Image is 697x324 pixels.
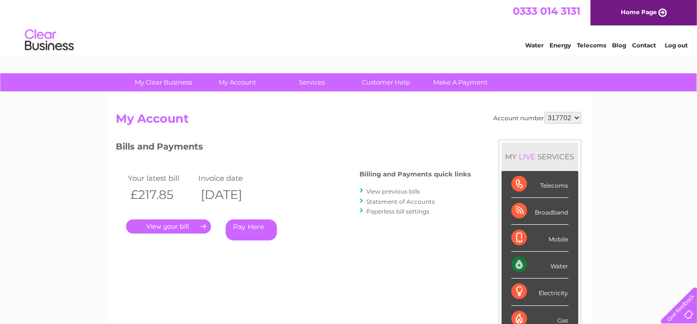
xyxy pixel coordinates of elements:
[494,112,581,124] div: Account number
[346,73,426,91] a: Customer Help
[126,185,196,205] th: £217.85
[513,5,580,17] a: 0333 014 3131
[517,152,538,161] div: LIVE
[612,42,626,49] a: Blog
[116,140,471,157] h3: Bills and Payments
[272,73,352,91] a: Services
[360,171,471,178] h4: Billing and Payments quick links
[549,42,571,49] a: Energy
[118,5,580,47] div: Clear Business is a trading name of Verastar Limited (registered in [GEOGRAPHIC_DATA] No. 3667643...
[24,25,74,55] img: logo.png
[367,208,430,215] a: Paperless bill settings
[502,143,578,171] div: MY SERVICES
[577,42,606,49] a: Telecoms
[420,73,501,91] a: Make A Payment
[665,42,688,49] a: Log out
[511,171,569,198] div: Telecoms
[116,112,581,130] h2: My Account
[196,172,266,185] td: Invoice date
[511,198,569,225] div: Broadband
[632,42,656,49] a: Contact
[367,198,435,205] a: Statement of Accounts
[126,172,196,185] td: Your latest bill
[226,219,277,240] a: Pay Here
[511,279,569,305] div: Electricity
[123,73,204,91] a: My Clear Business
[511,252,569,279] div: Water
[126,219,211,234] a: .
[525,42,544,49] a: Water
[511,225,569,252] div: Mobile
[196,185,266,205] th: [DATE]
[197,73,278,91] a: My Account
[367,188,421,195] a: View previous bills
